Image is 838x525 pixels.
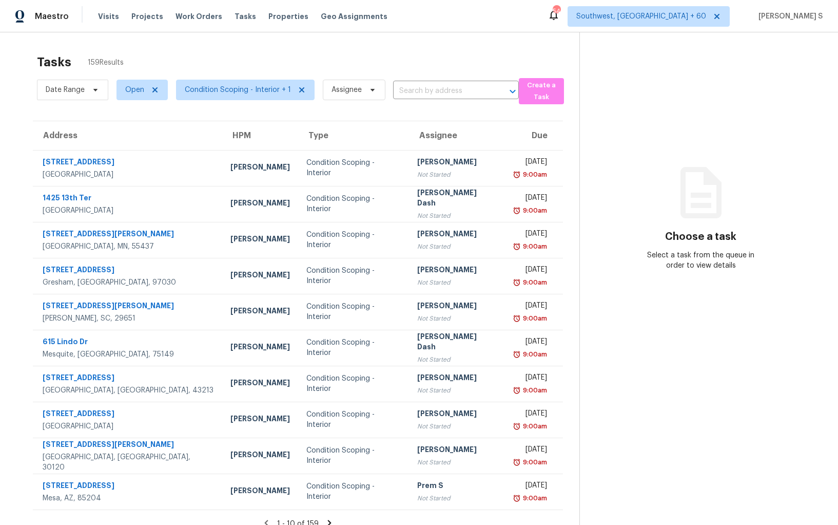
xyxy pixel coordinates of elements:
[417,277,497,288] div: Not Started
[524,80,559,103] span: Create a Task
[235,13,256,20] span: Tasks
[306,230,401,250] div: Condition Scoping - Interior
[553,6,560,16] div: 546
[513,444,547,457] div: [DATE]
[417,385,497,396] div: Not Started
[417,457,497,467] div: Not Started
[43,205,214,216] div: [GEOGRAPHIC_DATA]
[417,493,497,503] div: Not Started
[43,480,214,493] div: [STREET_ADDRESS]
[306,481,401,502] div: Condition Scoping - Interior
[513,193,547,205] div: [DATE]
[306,158,401,178] div: Condition Scoping - Interior
[519,78,564,104] button: Create a Task
[513,336,547,349] div: [DATE]
[513,277,521,288] img: Overdue Alarm Icon
[665,232,736,242] h3: Choose a task
[230,342,290,354] div: [PERSON_NAME]
[513,408,547,421] div: [DATE]
[417,265,497,277] div: [PERSON_NAME]
[417,421,497,432] div: Not Started
[409,121,505,150] th: Assignee
[306,373,401,394] div: Condition Scoping - Interior
[230,162,290,175] div: [PERSON_NAME]
[88,58,124,68] span: 159 Results
[43,439,214,452] div: [STREET_ADDRESS][PERSON_NAME]
[417,241,497,252] div: Not Started
[521,313,547,324] div: 9:00am
[131,11,163,22] span: Projects
[417,301,497,313] div: [PERSON_NAME]
[513,170,521,180] img: Overdue Alarm Icon
[306,302,401,322] div: Condition Scoping - Interior
[640,250,761,271] div: Select a task from the queue in order to view details
[298,121,409,150] th: Type
[521,170,547,180] div: 9:00am
[417,331,497,354] div: [PERSON_NAME] Dash
[306,338,401,358] div: Condition Scoping - Interior
[222,121,298,150] th: HPM
[306,266,401,286] div: Condition Scoping - Interior
[417,408,497,421] div: [PERSON_NAME]
[37,57,71,67] h2: Tasks
[230,449,290,462] div: [PERSON_NAME]
[513,480,547,493] div: [DATE]
[43,277,214,288] div: Gresham, [GEOGRAPHIC_DATA], 97030
[185,85,291,95] span: Condition Scoping - Interior + 1
[230,414,290,426] div: [PERSON_NAME]
[43,157,214,170] div: [STREET_ADDRESS]
[43,336,214,349] div: 615 Lindo Dr
[417,313,497,324] div: Not Started
[513,421,521,432] img: Overdue Alarm Icon
[306,445,401,466] div: Condition Scoping - Interior
[306,409,401,430] div: Condition Scoping - Interior
[513,241,521,252] img: Overdue Alarm Icon
[321,11,387,22] span: Geo Assignments
[43,421,214,432] div: [GEOGRAPHIC_DATA]
[513,457,521,467] img: Overdue Alarm Icon
[230,270,290,283] div: [PERSON_NAME]
[230,485,290,498] div: [PERSON_NAME]
[521,277,547,288] div: 9:00am
[98,11,119,22] span: Visits
[43,493,214,503] div: Mesa, AZ, 85204
[513,349,521,360] img: Overdue Alarm Icon
[521,421,547,432] div: 9:00am
[306,194,401,214] div: Condition Scoping - Interior
[43,170,214,180] div: [GEOGRAPHIC_DATA]
[46,85,85,95] span: Date Range
[513,265,547,277] div: [DATE]
[43,241,214,252] div: [GEOGRAPHIC_DATA], MN, 55437
[33,121,222,150] th: Address
[417,372,497,385] div: [PERSON_NAME]
[43,193,214,205] div: 1425 13th Ter
[417,229,497,241] div: [PERSON_NAME]
[513,301,547,313] div: [DATE]
[393,83,490,99] input: Search by address
[43,313,214,324] div: [PERSON_NAME], SC, 29651
[43,452,214,473] div: [GEOGRAPHIC_DATA], [GEOGRAPHIC_DATA], 30120
[513,313,521,324] img: Overdue Alarm Icon
[43,349,214,360] div: Mesquite, [GEOGRAPHIC_DATA], 75149
[35,11,69,22] span: Maestro
[417,354,497,365] div: Not Started
[230,198,290,211] div: [PERSON_NAME]
[417,188,497,211] div: [PERSON_NAME] Dash
[230,378,290,390] div: [PERSON_NAME]
[505,84,520,99] button: Open
[521,493,547,503] div: 9:00am
[417,480,497,493] div: Prem S
[521,349,547,360] div: 9:00am
[125,85,144,95] span: Open
[268,11,308,22] span: Properties
[417,211,497,221] div: Not Started
[521,385,547,396] div: 9:00am
[176,11,222,22] span: Work Orders
[754,11,823,22] span: [PERSON_NAME] S
[43,301,214,313] div: [STREET_ADDRESS][PERSON_NAME]
[417,444,497,457] div: [PERSON_NAME]
[513,385,521,396] img: Overdue Alarm Icon
[43,372,214,385] div: [STREET_ADDRESS]
[576,11,706,22] span: Southwest, [GEOGRAPHIC_DATA] + 60
[230,306,290,318] div: [PERSON_NAME]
